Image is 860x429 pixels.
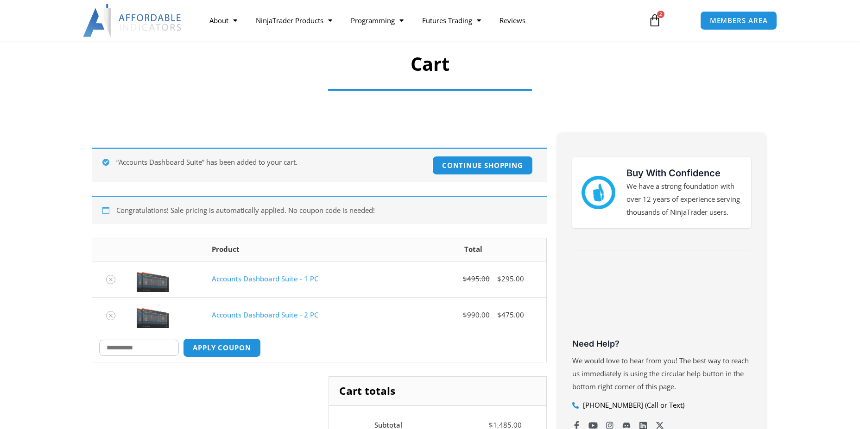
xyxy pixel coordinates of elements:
button: Apply coupon [183,338,261,357]
span: $ [463,274,467,283]
div: “Accounts Dashboard Suite” has been added to your cart. [92,148,547,182]
nav: Menu [200,10,638,31]
th: Product [205,238,400,261]
a: Programming [341,10,413,31]
span: $ [463,310,467,319]
a: MEMBERS AREA [700,11,778,30]
div: Congratulations! Sale pricing is automatically applied. No coupon code is needed! [92,196,547,224]
a: Remove Accounts Dashboard Suite - 2 PC from cart [106,311,115,320]
h3: Need Help? [572,338,751,349]
p: We have a strong foundation with over 12 years of experience serving thousands of NinjaTrader users. [626,180,742,219]
bdi: 475.00 [497,310,524,319]
h1: Cart [123,51,737,77]
th: Total [400,238,546,261]
bdi: 495.00 [463,274,490,283]
a: Reviews [490,10,535,31]
a: About [200,10,247,31]
span: 2 [657,11,664,18]
iframe: Customer reviews powered by Trustpilot [572,267,751,336]
a: Remove Accounts Dashboard Suite - 1 PC from cart [106,275,115,284]
a: 2 [634,7,675,34]
img: Screenshot 2024-08-26 155710eeeee | Affordable Indicators – NinjaTrader [137,302,169,328]
img: Screenshot 2024-08-26 155710eeeee | Affordable Indicators – NinjaTrader [137,266,169,292]
span: [PHONE_NUMBER] (Call or Text) [581,399,684,412]
bdi: 990.00 [463,310,490,319]
a: NinjaTrader Products [247,10,341,31]
span: $ [497,310,501,319]
a: Continue shopping [432,156,533,175]
a: Accounts Dashboard Suite - 1 PC [212,274,318,283]
img: LogoAI | Affordable Indicators – NinjaTrader [83,4,183,37]
span: We would love to hear from you! The best way to reach us immediately is using the circular help b... [572,356,749,391]
span: $ [497,274,501,283]
img: mark thumbs good 43913 | Affordable Indicators – NinjaTrader [582,176,615,209]
a: Accounts Dashboard Suite - 2 PC [212,310,318,319]
h2: Cart totals [329,377,546,405]
a: Futures Trading [413,10,490,31]
span: MEMBERS AREA [710,17,768,24]
bdi: 295.00 [497,274,524,283]
h3: Buy With Confidence [626,166,742,180]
